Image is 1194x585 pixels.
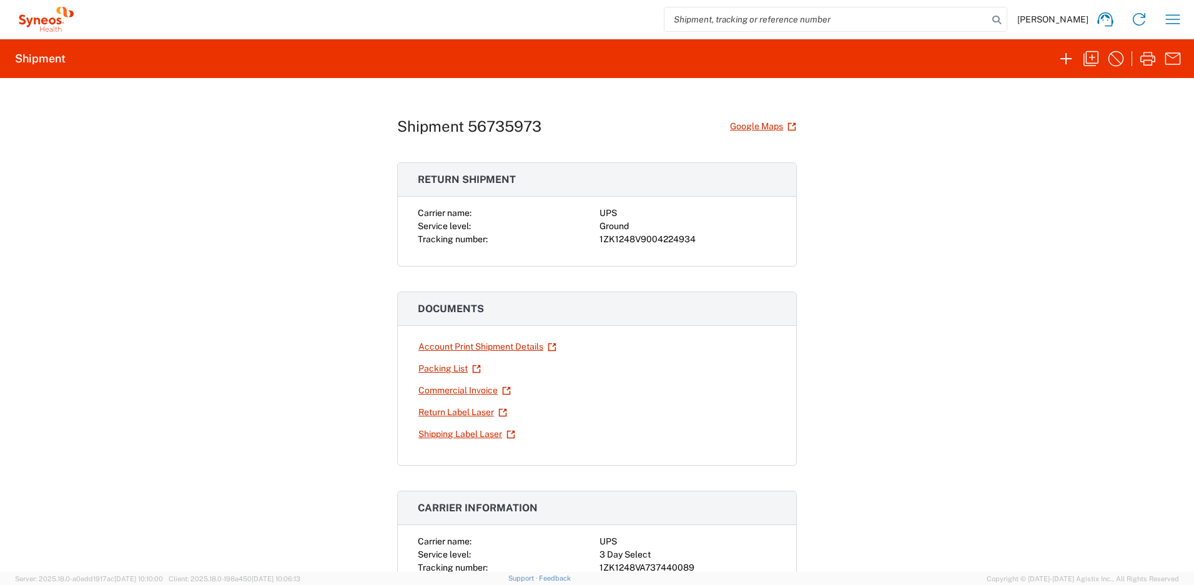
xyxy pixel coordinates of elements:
div: 1ZK1248V9004224934 [599,233,776,246]
span: Service level: [418,221,471,231]
a: Return Label Laser [418,401,508,423]
span: Tracking number: [418,563,488,573]
a: Feedback [539,574,571,582]
span: Server: 2025.18.0-a0edd1917ac [15,575,163,583]
h1: Shipment 56735973 [397,117,541,135]
span: Copyright © [DATE]-[DATE] Agistix Inc., All Rights Reserved [987,573,1179,584]
div: Ground [599,220,776,233]
a: Packing List [418,358,481,380]
input: Shipment, tracking or reference number [664,7,988,31]
div: UPS [599,207,776,220]
a: Support [508,574,540,582]
a: Google Maps [729,116,797,137]
div: 1ZK1248VA737440089 [599,561,776,574]
span: Service level: [418,549,471,559]
span: [PERSON_NAME] [1017,14,1088,25]
span: Carrier information [418,502,538,514]
a: Shipping Label Laser [418,423,516,445]
span: Client: 2025.18.0-198a450 [169,575,300,583]
span: Carrier name: [418,208,471,218]
h2: Shipment [15,51,66,66]
a: Account Print Shipment Details [418,336,557,358]
a: Commercial Invoice [418,380,511,401]
span: Tracking number: [418,234,488,244]
span: Return shipment [418,174,516,185]
span: [DATE] 10:10:00 [114,575,163,583]
div: UPS [599,535,776,548]
div: 3 Day Select [599,548,776,561]
span: [DATE] 10:06:13 [252,575,300,583]
span: Documents [418,303,484,315]
span: Carrier name: [418,536,471,546]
